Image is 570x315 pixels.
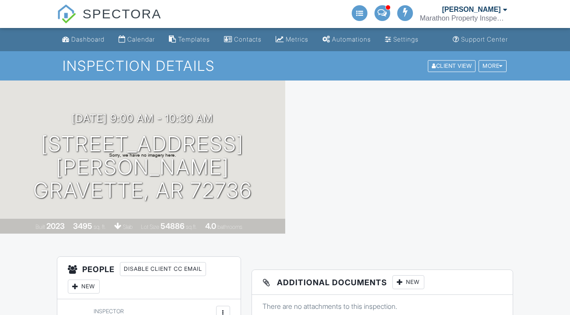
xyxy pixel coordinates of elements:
a: SPECTORA [57,13,161,29]
div: Marathon Property Inspectors [420,14,507,23]
h3: Additional Documents [252,270,513,295]
div: New [392,275,424,289]
a: Settings [381,31,422,48]
div: Dashboard [71,35,105,43]
span: slab [123,224,133,230]
p: There are no attachments to this inspection. [262,301,502,311]
div: Metrics [286,35,308,43]
div: Calendar [127,35,155,43]
a: Metrics [272,31,312,48]
div: Contacts [234,35,262,43]
a: Automations (Advanced) [319,31,374,48]
a: Templates [165,31,213,48]
div: Disable Client CC Email [120,262,206,276]
span: Built [35,224,45,230]
a: Calendar [115,31,158,48]
div: 54886 [161,221,185,231]
div: 3495 [73,221,92,231]
a: Support Center [449,31,511,48]
h1: [STREET_ADDRESS][PERSON_NAME] Gravette, AR 72736 [14,133,271,202]
span: SPECTORA [83,4,162,23]
span: sq.ft. [186,224,197,230]
a: Dashboard [59,31,108,48]
div: Support Center [461,35,508,43]
h3: People [57,257,240,299]
span: sq. ft. [94,224,106,230]
img: The Best Home Inspection Software - Spectora [57,4,76,24]
h3: [DATE] 9:00 am - 10:30 am [72,112,213,124]
div: Automations [332,35,371,43]
div: [PERSON_NAME] [442,5,500,14]
span: Inspector [94,308,124,315]
span: Lot Size [141,224,159,230]
div: 4.0 [205,221,216,231]
h1: Inspection Details [63,58,507,73]
div: 2023 [46,221,65,231]
div: More [479,60,507,72]
div: Templates [178,35,210,43]
div: Client View [428,60,476,72]
div: Settings [393,35,419,43]
div: New [68,280,100,294]
span: bathrooms [217,224,242,230]
a: Client View [427,62,478,69]
a: Contacts [220,31,265,48]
